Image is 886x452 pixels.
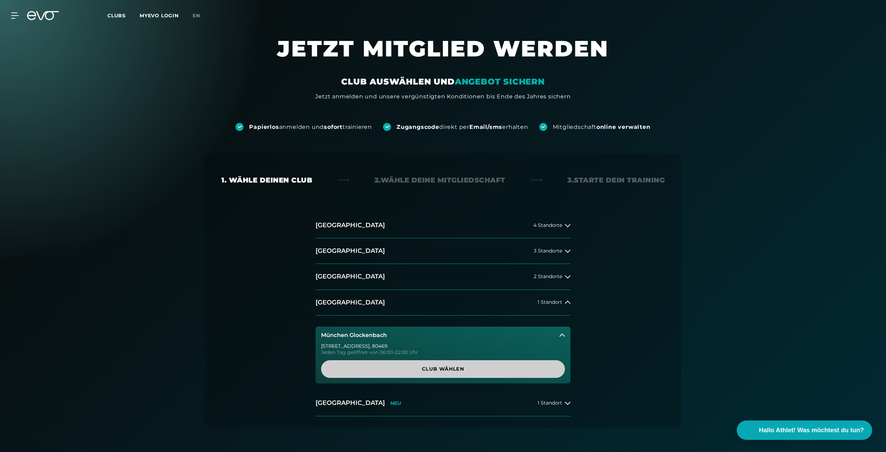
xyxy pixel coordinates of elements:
[249,124,279,130] strong: Papierlos
[140,12,179,19] a: MYEVO LOGIN
[341,76,544,87] div: CLUB AUSWÄHLEN UND
[315,92,570,101] div: Jetzt anmelden und unsere vergünstigten Konditionen bis Ende des Jahres sichern
[321,360,565,378] a: Club wählen
[235,35,651,76] h1: JETZT MITGLIED WERDEN
[321,332,387,338] h3: München Glockenbach
[193,12,200,19] span: en
[316,247,385,255] h2: [GEOGRAPHIC_DATA]
[534,248,562,254] span: 3 Standorte
[534,274,562,279] span: 2 Standorte
[538,300,562,305] span: 1 Standort
[596,124,650,130] strong: online verwalten
[316,221,385,230] h2: [GEOGRAPHIC_DATA]
[221,175,312,185] div: 1. Wähle deinen Club
[107,12,140,19] a: Clubs
[249,123,372,131] div: anmelden und trainieren
[316,290,570,316] button: [GEOGRAPHIC_DATA]1 Standort
[455,77,545,87] em: ANGEBOT SICHERN
[390,400,401,406] p: NEU
[469,124,502,130] strong: Email/sms
[316,390,570,416] button: [GEOGRAPHIC_DATA]NEU1 Standort
[316,238,570,264] button: [GEOGRAPHIC_DATA]3 Standorte
[316,264,570,290] button: [GEOGRAPHIC_DATA]2 Standorte
[324,124,343,130] strong: sofort
[321,344,565,348] div: [STREET_ADDRESS] , 80469
[374,175,505,185] div: 2. Wähle deine Mitgliedschaft
[397,123,528,131] div: direkt per erhalten
[338,365,548,373] span: Club wählen
[316,298,385,307] h2: [GEOGRAPHIC_DATA]
[107,12,126,19] span: Clubs
[397,124,439,130] strong: Zugangscode
[553,123,650,131] div: Mitgliedschaft
[316,399,385,407] h2: [GEOGRAPHIC_DATA]
[538,400,562,406] span: 1 Standort
[567,175,665,185] div: 3. Starte dein Training
[316,327,570,344] button: München Glockenbach
[533,223,562,228] span: 4 Standorte
[193,12,209,20] a: en
[316,213,570,238] button: [GEOGRAPHIC_DATA]4 Standorte
[759,426,864,435] span: Hallo Athlet! Was möchtest du tun?
[316,272,385,281] h2: [GEOGRAPHIC_DATA]
[321,350,565,355] div: Jeden Tag geöffnet von 06:00-22:00 Uhr
[737,420,872,440] button: Hallo Athlet! Was möchtest du tun?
